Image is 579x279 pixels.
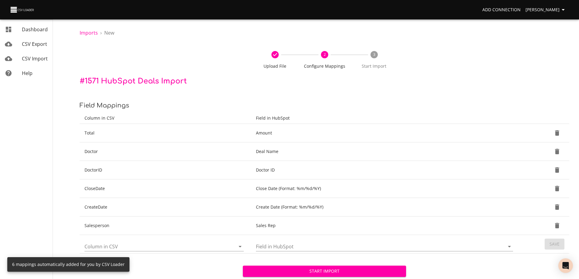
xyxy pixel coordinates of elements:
[251,124,520,142] td: Amount
[251,161,520,179] td: Doctor ID
[100,29,102,36] li: ›
[251,216,520,235] td: Sales Rep
[80,142,251,161] td: Doctor
[550,126,564,140] button: Delete
[80,29,98,36] a: Imports
[248,267,401,275] span: Start Import
[80,113,251,124] th: Column in CSV
[352,63,396,69] span: Start Import
[80,198,251,216] td: CreateDate
[80,77,187,85] span: # 1571 HubSpot Deals Import
[505,242,514,251] button: Open
[251,198,520,216] td: Create Date (Format: %m/%d/%Y)
[550,200,564,214] button: Delete
[80,216,251,235] td: Salesperson
[80,124,251,142] td: Total
[480,4,523,15] a: Add Connection
[251,179,520,198] td: Close Date (Format: %m/%d/%Y)
[22,70,33,77] span: Help
[243,266,406,277] button: Start Import
[373,52,375,57] text: 3
[104,29,114,36] p: New
[558,258,573,273] div: Open Intercom Messenger
[80,102,129,109] span: Field Mappings
[251,113,520,124] th: Field in HubSpot
[12,259,125,270] div: 6 mappings automatically added for you by CSV Loader
[10,5,35,14] img: CSV Loader
[302,63,347,69] span: Configure Mappings
[550,144,564,159] button: Delete
[236,242,244,251] button: Open
[550,163,564,177] button: Delete
[22,26,48,33] span: Dashboard
[22,41,47,47] span: CSV Export
[253,63,297,69] span: Upload File
[80,179,251,198] td: CloseDate
[323,52,326,57] text: 2
[22,55,48,62] span: CSV Import
[523,4,569,15] button: [PERSON_NAME]
[482,6,521,14] span: Add Connection
[526,6,567,14] span: [PERSON_NAME]
[550,218,564,233] button: Delete
[80,161,251,179] td: DoctorID
[550,181,564,196] button: Delete
[251,142,520,161] td: Deal Name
